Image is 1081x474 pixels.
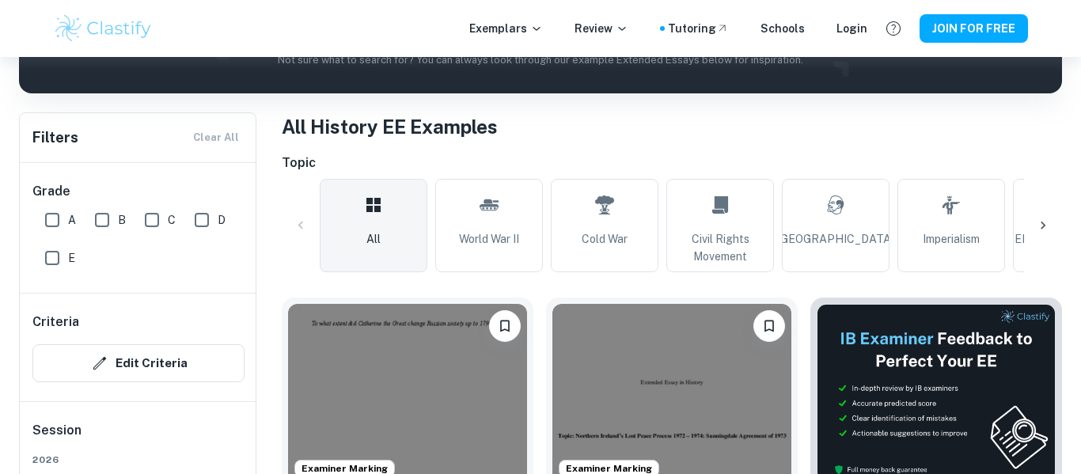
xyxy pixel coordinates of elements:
p: Review [575,20,628,37]
span: 2026 [32,453,245,467]
a: Login [836,20,867,37]
span: Cold War [582,230,628,248]
span: Civil Rights Movement [673,230,767,265]
span: World War II [459,230,519,248]
h6: Session [32,421,245,453]
span: All [366,230,381,248]
h1: All History EE Examples [282,112,1062,141]
h6: Criteria [32,313,79,332]
button: JOIN FOR FREE [920,14,1028,43]
h6: Topic [282,154,1062,173]
span: [GEOGRAPHIC_DATA] [777,230,894,248]
span: D [218,211,226,229]
button: Edit Criteria [32,344,245,382]
img: Clastify logo [53,13,154,44]
p: Not sure what to search for? You can always look through our example Extended Essays below for in... [32,52,1049,68]
span: E [68,249,75,267]
span: B [118,211,126,229]
span: A [68,211,76,229]
span: Imperialism [923,230,980,248]
span: C [168,211,176,229]
h6: Filters [32,127,78,149]
a: Tutoring [668,20,729,37]
a: Schools [760,20,805,37]
p: Exemplars [469,20,543,37]
h6: Grade [32,182,245,201]
button: Please log in to bookmark exemplars [753,310,785,342]
button: Please log in to bookmark exemplars [489,310,521,342]
button: Help and Feedback [880,15,907,42]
